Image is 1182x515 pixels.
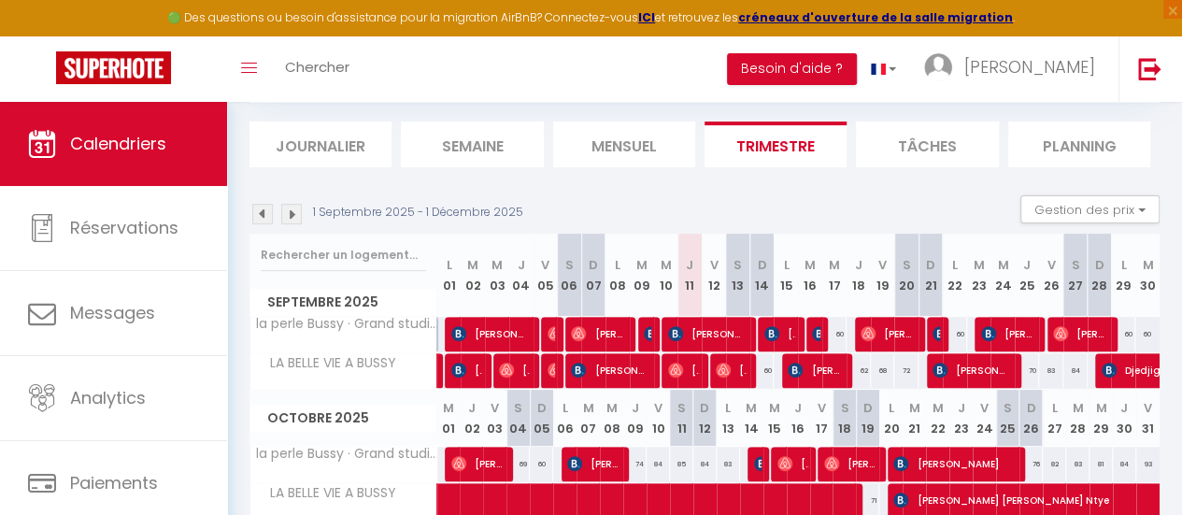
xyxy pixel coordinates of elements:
[693,390,717,447] th: 12
[774,234,798,317] th: 15
[647,390,670,447] th: 10
[553,122,695,167] li: Mensuel
[1135,234,1160,317] th: 30
[861,316,915,351] span: [PERSON_NAME]
[509,234,534,317] th: 04
[716,352,747,388] span: [PERSON_NAME]
[1144,399,1152,417] abbr: V
[1111,317,1135,351] div: 60
[313,204,523,222] p: 1 Septembre 2025 - 1 Décembre 2025
[1053,316,1107,351] span: [PERSON_NAME]
[847,234,871,317] th: 18
[548,352,555,388] span: [PERSON_NAME]
[926,256,935,274] abbr: D
[485,234,509,317] th: 03
[70,301,155,324] span: Messages
[654,399,662,417] abbr: V
[1120,399,1128,417] abbr: J
[1135,317,1160,351] div: 60
[1066,390,1089,447] th: 28
[1047,256,1055,274] abbr: V
[250,405,436,432] span: Octobre 2025
[1120,256,1126,274] abbr: L
[1043,447,1066,481] div: 82
[644,316,651,351] span: [PERSON_NAME]
[563,399,568,417] abbr: L
[787,390,810,447] th: 16
[812,316,819,351] span: [PERSON_NAME] Largo [PERSON_NAME]
[822,317,847,351] div: 60
[856,122,998,167] li: Tâches
[668,352,699,388] span: [PERSON_NAME]
[605,234,630,317] th: 08
[491,256,503,274] abbr: M
[70,216,178,239] span: Réservations
[967,234,991,317] th: 23
[1023,256,1031,274] abbr: J
[451,446,506,481] span: [PERSON_NAME]
[1088,234,1112,317] th: 28
[769,399,780,417] abbr: M
[1043,390,1066,447] th: 27
[1103,431,1168,501] iframe: Chat
[571,316,625,351] span: [PERSON_NAME]
[623,390,647,447] th: 09
[764,316,795,351] span: [PERSON_NAME]
[583,399,594,417] abbr: M
[943,317,967,351] div: 60
[889,399,894,417] abbr: L
[833,390,856,447] th: 18
[677,234,702,317] th: 11
[623,447,647,481] div: 74
[1113,390,1136,447] th: 30
[871,353,895,388] div: 68
[829,256,840,274] abbr: M
[606,399,618,417] abbr: M
[577,390,600,447] th: 07
[553,390,577,447] th: 06
[253,317,440,331] span: la perle Bussy · Grand studio cosy +parking+wifi/Disney/[GEOGRAPHIC_DATA]
[1004,399,1012,417] abbr: S
[903,256,911,274] abbr: S
[571,352,648,388] span: [PERSON_NAME]
[933,352,1010,388] span: [PERSON_NAME]
[903,390,926,447] th: 21
[451,352,482,388] span: [PERSON_NAME]
[964,55,1095,79] span: [PERSON_NAME]
[1019,447,1043,481] div: 76
[822,234,847,317] th: 17
[856,390,879,447] th: 19
[1142,256,1153,274] abbr: M
[974,256,985,274] abbr: M
[630,234,654,317] th: 09
[518,256,525,274] abbr: J
[557,234,581,317] th: 06
[973,390,996,447] th: 24
[871,234,895,317] th: 19
[638,9,655,25] a: ICI
[437,390,461,447] th: 01
[952,256,958,274] abbr: L
[924,53,952,81] img: ...
[980,399,989,417] abbr: V
[894,234,919,317] th: 20
[879,390,903,447] th: 20
[253,483,401,504] span: LA BELLE VIE A BUSSY
[777,446,808,481] span: [PERSON_NAME]
[1063,353,1088,388] div: 84
[530,390,553,447] th: 05
[709,256,718,274] abbr: V
[506,390,530,447] th: 04
[686,256,693,274] abbr: J
[261,238,426,272] input: Rechercher un logement...
[878,256,887,274] abbr: V
[548,316,555,351] span: [PERSON_NAME]
[758,256,767,274] abbr: D
[910,36,1118,102] a: ... [PERSON_NAME]
[750,234,775,317] th: 14
[727,53,857,85] button: Besoin d'aide ?
[1094,256,1104,274] abbr: D
[534,234,558,317] th: 05
[446,256,451,274] abbr: L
